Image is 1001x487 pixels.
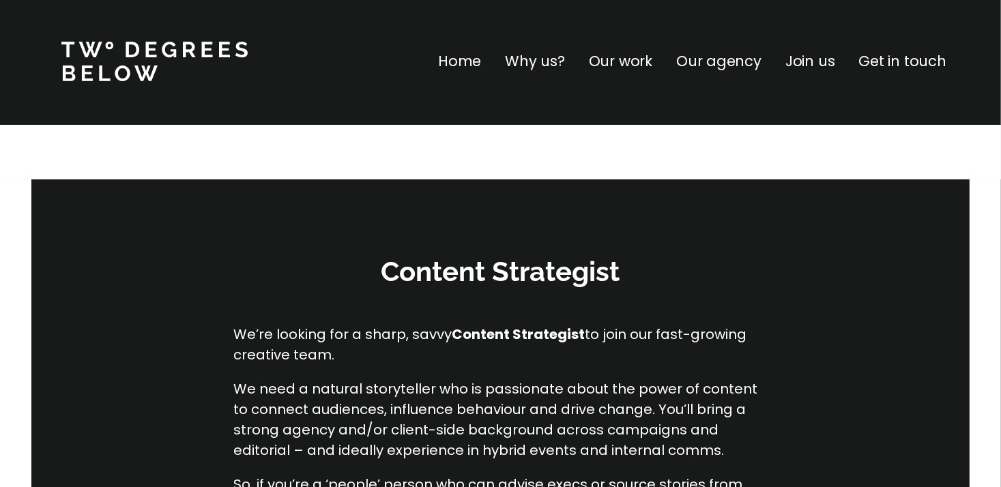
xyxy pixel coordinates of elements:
a: Get in touch [859,50,946,72]
p: We’re looking for a sharp, savvy to join our fast-growing creative team. [234,324,768,365]
h3: Content Strategist [296,253,706,290]
a: Our agency [676,50,761,72]
a: Why us? [505,50,565,72]
a: Home [438,50,481,72]
a: Join us [785,50,835,72]
a: Our work [589,50,652,72]
p: We need a natural storyteller who is passionate about the power of content to connect audiences, ... [234,379,768,460]
strong: Content Strategist [452,325,585,344]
